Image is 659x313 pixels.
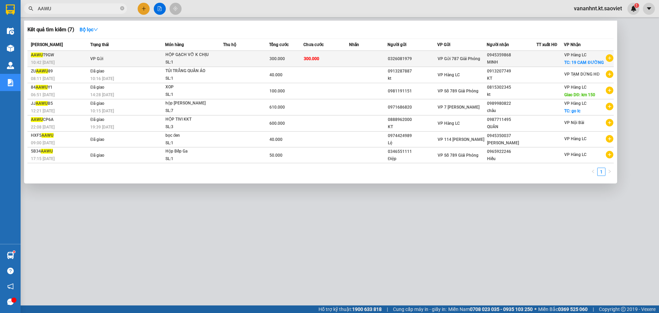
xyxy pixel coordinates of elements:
[74,24,104,35] button: Bộ lọcdown
[165,100,217,107] div: hộp [PERSON_NAME]
[564,109,580,113] span: TC: go lc
[438,89,478,93] span: VP Số 789 Giải Phóng
[606,87,613,94] span: plus-circle
[7,299,14,305] span: message
[31,125,55,130] span: 22:08 [DATE]
[31,76,55,81] span: 08:11 [DATE]
[31,132,88,139] div: HXF5
[438,56,480,61] span: VP Gửi 787 Giải Phóng
[165,107,217,115] div: SL: 7
[487,68,536,75] div: 0913207749
[438,105,479,110] span: VP 7 [PERSON_NAME]
[589,168,597,176] button: left
[487,52,536,59] div: 0945359868
[564,60,604,65] span: TC: 19 CAM ĐƯỜNG
[31,141,55,145] span: 09:00 [DATE]
[90,42,109,47] span: Trạng thái
[90,92,114,97] span: 14:28 [DATE]
[31,148,88,155] div: 5B34
[31,116,88,123] div: CP6A
[487,107,536,114] div: châu
[269,105,285,110] span: 610.000
[608,169,612,174] span: right
[90,56,103,61] span: VP Gửi
[36,85,48,90] span: AAWU
[31,109,55,113] span: 12:21 [DATE]
[269,56,285,61] span: 300.000
[589,168,597,176] li: Previous Page
[31,84,88,91] div: 84 Y1
[7,283,14,290] span: notification
[269,72,282,77] span: 40.000
[388,88,437,95] div: 0981191151
[487,116,536,123] div: 0987711495
[388,132,437,139] div: 0974424989
[303,42,324,47] span: Chưa cước
[605,168,614,176] li: Next Page
[487,42,509,47] span: Người nhận
[487,132,536,139] div: 0945350037
[6,4,15,15] img: logo-vxr
[388,155,437,163] div: Điệp
[27,26,74,33] h3: Kết quả tìm kiếm ( 7 )
[165,132,217,139] div: bọc đen
[90,69,104,74] span: Đã giao
[165,116,217,123] div: HỘP TIVI KKT
[487,100,536,107] div: 0989980822
[31,68,88,75] div: ZU 89
[80,27,98,32] strong: Bộ lọc
[165,139,217,147] div: SL: 1
[564,152,587,157] span: VP Hàng LC
[269,137,282,142] span: 40.000
[41,149,53,154] span: AAWU
[438,137,484,142] span: VP 114 [PERSON_NAME]
[487,91,536,98] div: kt
[487,75,536,82] div: KT
[606,151,613,158] span: plus-circle
[606,135,613,143] span: plus-circle
[438,121,460,126] span: VP Hàng LC
[487,139,536,147] div: [PERSON_NAME]
[269,121,285,126] span: 600.000
[36,101,48,106] span: AAWU
[349,42,359,47] span: Nhãn
[605,168,614,176] button: right
[90,117,104,122] span: Đã giao
[487,59,536,66] div: MINH
[304,56,319,61] span: 300.000
[90,125,114,130] span: 19:39 [DATE]
[564,92,595,97] span: Giao DĐ: km 150
[31,156,55,161] span: 17:15 [DATE]
[165,148,217,155] div: Hộp Bếp Ga
[437,42,450,47] span: VP Gửi
[223,42,236,47] span: Thu hộ
[7,252,14,259] img: warehouse-icon
[269,89,285,93] span: 100.000
[13,251,15,253] sup: 1
[90,101,104,106] span: Đã giao
[591,169,595,174] span: left
[606,103,613,110] span: plus-circle
[165,123,217,131] div: SL: 3
[165,67,217,75] div: TÚI TRẮNG QUẦN ÁO
[31,100,88,107] div: JJ B5
[388,75,437,82] div: kt
[165,42,184,47] span: Món hàng
[388,139,437,147] div: Lệ
[31,52,88,59] div: T9GW
[7,268,14,274] span: question-circle
[165,83,217,91] div: XOP
[598,168,605,176] a: 1
[606,54,613,62] span: plus-circle
[388,123,437,131] div: KT
[269,153,282,158] span: 50.000
[7,27,14,35] img: warehouse-icon
[31,42,63,47] span: [PERSON_NAME]
[165,59,217,66] div: SL: 1
[388,55,437,63] div: 0326081979
[31,92,55,97] span: 06:51 [DATE]
[31,60,55,65] span: 10:42 [DATE]
[28,6,33,11] span: search
[31,117,43,122] span: AAWU
[7,45,14,52] img: warehouse-icon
